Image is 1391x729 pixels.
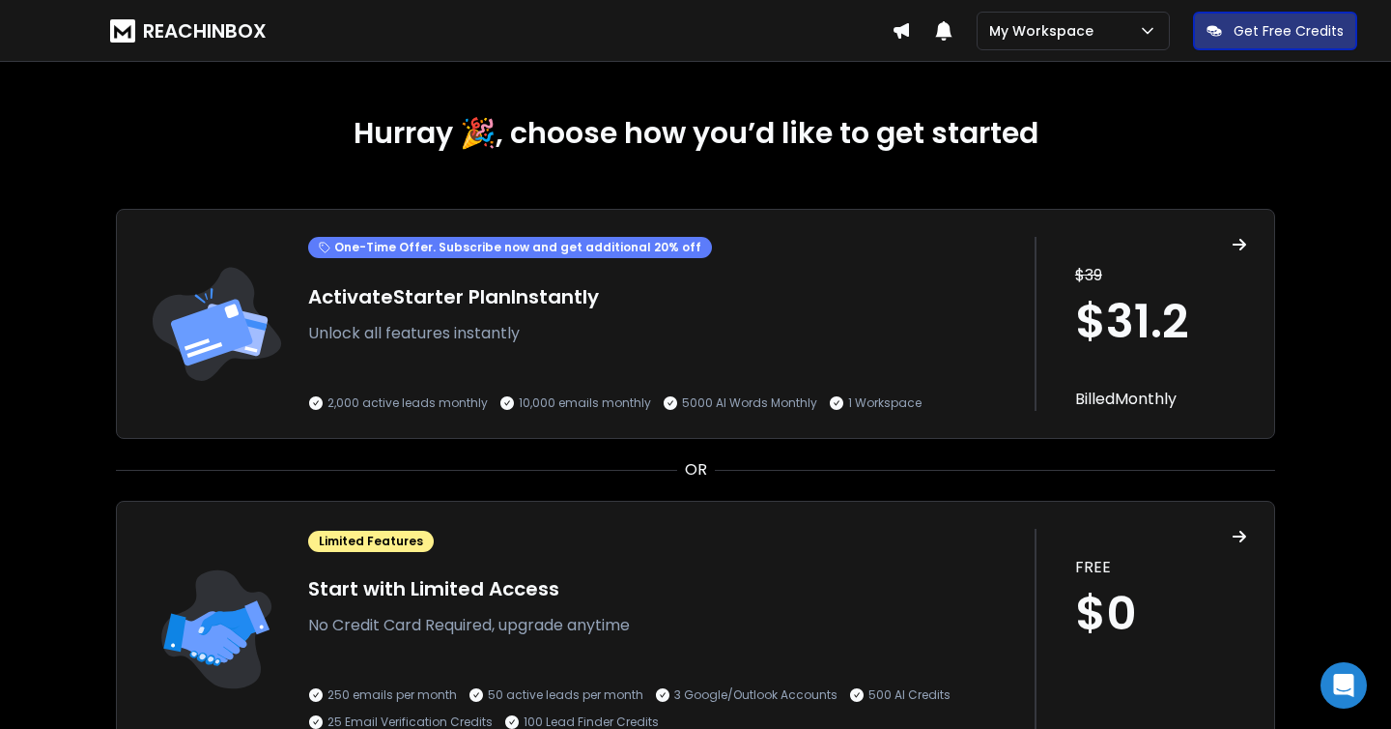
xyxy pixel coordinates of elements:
[116,116,1275,151] h1: Hurray 🎉, choose how you’d like to get started
[110,19,135,43] img: logo
[868,687,951,703] p: 500 AI Credits
[848,395,922,411] p: 1 Workspace
[488,687,643,703] p: 50 active leads per month
[144,237,289,411] img: trail
[519,395,651,411] p: 10,000 emails monthly
[989,21,1101,41] p: My Workspace
[308,614,1015,637] p: No Credit Card Required, upgrade anytime
[308,237,712,258] div: One-Time Offer. Subscribe now and get additional 20% off
[143,17,267,44] h1: REACHINBOX
[308,322,1015,345] p: Unlock all features instantly
[308,575,1015,602] h1: Start with Limited Access
[327,395,488,411] p: 2,000 active leads monthly
[682,395,817,411] p: 5000 AI Words Monthly
[308,283,1015,310] h1: Activate Starter Plan Instantly
[1075,556,1247,579] p: FREE
[308,531,434,552] div: Limited Features
[1075,264,1247,287] p: $ 39
[1320,662,1367,709] div: Open Intercom Messenger
[1193,12,1357,50] button: Get Free Credits
[1075,388,1247,411] p: Billed Monthly
[1075,299,1247,345] h1: $ 31.2
[1234,21,1344,41] p: Get Free Credits
[116,458,1275,481] div: OR
[1075,591,1247,637] h1: $0
[327,687,457,703] p: 250 emails per month
[674,687,837,703] p: 3 Google/Outlook Accounts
